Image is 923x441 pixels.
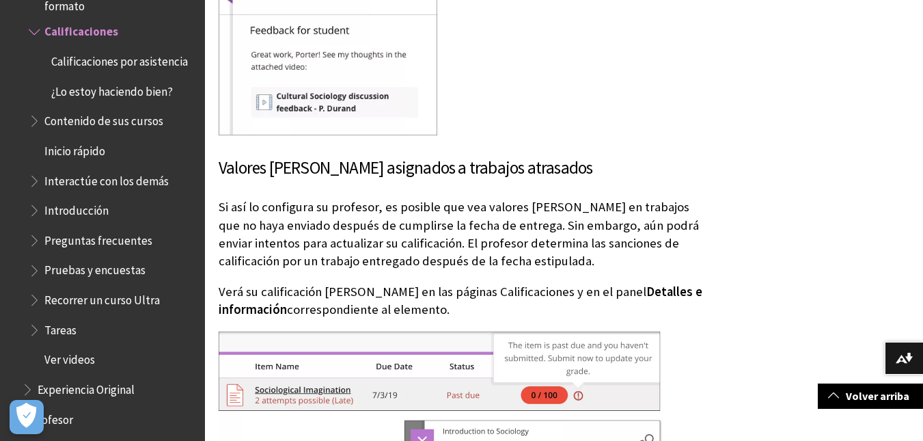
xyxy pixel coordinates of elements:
[44,229,152,248] span: Preguntas frecuentes
[31,408,73,427] span: Profesor
[51,50,188,68] span: Calificaciones por asistencia
[10,400,44,434] button: Abrir preferencias
[219,283,707,319] p: Verá su calificación [PERSON_NAME] en las páginas Calificaciones y en el panel correspondiente al...
[44,319,77,337] span: Tareas
[51,80,173,98] span: ¿Lo estoy haciendo bien?
[818,384,923,409] a: Volver arriba
[44,109,163,128] span: Contenido de sus cursos
[38,378,135,397] span: Experiencia Original
[44,21,118,39] span: Calificaciones
[44,349,95,367] span: Ver videos
[44,199,109,217] span: Introducción
[219,198,707,270] p: Si así lo configura su profesor, es posible que vea valores [PERSON_NAME] en trabajos que no haya...
[44,139,105,158] span: Inicio rápido
[219,155,707,181] h3: Valores [PERSON_NAME] asignados a trabajos atrasados
[44,170,169,188] span: Interactúe con los demás
[44,289,160,307] span: Recorrer un curso Ultra
[44,259,146,278] span: Pruebas y encuestas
